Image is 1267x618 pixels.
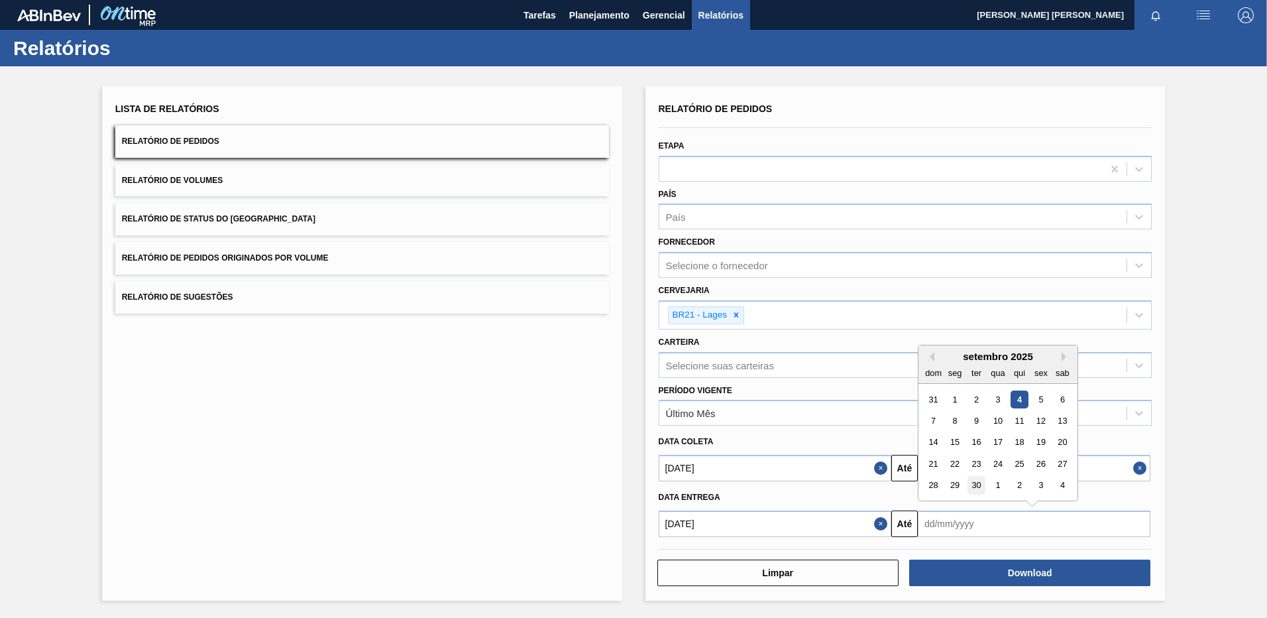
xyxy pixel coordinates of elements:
[946,391,964,408] div: Choose segunda-feira, 1 de setembro de 2025
[122,176,223,185] span: Relatório de Volumes
[659,237,715,247] label: Fornecedor
[924,364,942,382] div: dom
[122,292,233,302] span: Relatório de Sugestões
[659,437,714,446] span: Data coleta
[1054,391,1072,408] div: Choose sábado, 6 de setembro de 2025
[1054,412,1072,430] div: Choose sábado, 13 de setembro de 2025
[122,214,315,223] span: Relatório de Status do [GEOGRAPHIC_DATA]
[643,7,685,23] span: Gerencial
[122,253,329,263] span: Relatório de Pedidos Originados por Volume
[1011,391,1028,408] div: Choose quinta-feira, 4 de setembro de 2025
[874,511,891,537] button: Close
[659,286,710,295] label: Cervejaria
[924,391,942,408] div: Choose domingo, 31 de agosto de 2025
[666,260,768,271] div: Selecione o fornecedor
[1062,352,1071,361] button: Next Month
[666,408,716,419] div: Último Mês
[989,477,1007,495] div: Choose quarta-feira, 1 de outubro de 2025
[922,389,1073,496] div: month 2025-09
[659,493,720,502] span: Data entrega
[925,352,934,361] button: Previous Month
[989,434,1007,452] div: Choose quarta-feira, 17 de setembro de 2025
[967,364,985,382] div: ter
[698,7,744,23] span: Relatórios
[967,412,985,430] div: Choose terça-feira, 9 de setembro de 2025
[115,203,609,235] button: Relatório de Status do [GEOGRAPHIC_DATA]
[891,455,918,481] button: Até
[967,391,985,408] div: Choose terça-feira, 2 de setembro de 2025
[115,281,609,314] button: Relatório de Sugestões
[946,364,964,382] div: seg
[946,412,964,430] div: Choose segunda-feira, 8 de setembro de 2025
[666,359,774,371] div: Selecione suas carteiras
[659,190,677,199] label: País
[659,338,700,347] label: Carteira
[918,511,1150,537] input: dd/mm/yyyy
[967,434,985,452] div: Choose terça-feira, 16 de setembro de 2025
[946,434,964,452] div: Choose segunda-feira, 15 de setembro de 2025
[924,412,942,430] div: Choose domingo, 7 de setembro de 2025
[1195,7,1211,23] img: userActions
[659,455,891,481] input: dd/mm/yyyy
[1011,364,1028,382] div: qui
[659,386,732,395] label: Período Vigente
[666,212,686,223] div: País
[1032,412,1050,430] div: Choose sexta-feira, 12 de setembro de 2025
[967,455,985,473] div: Choose terça-feira, 23 de setembro de 2025
[669,307,730,324] div: BR21 - Lages
[1054,455,1072,473] div: Choose sábado, 27 de setembro de 2025
[122,137,219,146] span: Relatório de Pedidos
[967,477,985,495] div: Choose terça-feira, 30 de setembro de 2025
[1032,434,1050,452] div: Choose sexta-feira, 19 de setembro de 2025
[115,125,609,158] button: Relatório de Pedidos
[659,103,773,114] span: Relatório de Pedidos
[1054,364,1072,382] div: sab
[1032,391,1050,408] div: Choose sexta-feira, 5 de setembro de 2025
[1238,7,1254,23] img: Logout
[1011,477,1028,495] div: Choose quinta-feira, 2 de outubro de 2025
[659,141,685,151] label: Etapa
[1011,455,1028,473] div: Choose quinta-feira, 25 de setembro de 2025
[1133,455,1150,481] button: Close
[989,412,1007,430] div: Choose quarta-feira, 10 de setembro de 2025
[569,7,630,23] span: Planejamento
[1054,477,1072,495] div: Choose sábado, 4 de outubro de 2025
[115,103,219,114] span: Lista de Relatórios
[13,40,248,56] h1: Relatórios
[924,434,942,452] div: Choose domingo, 14 de setembro de 2025
[1054,434,1072,452] div: Choose sábado, 20 de setembro de 2025
[1011,434,1028,452] div: Choose quinta-feira, 18 de setembro de 2025
[946,477,964,495] div: Choose segunda-feira, 29 de setembro de 2025
[1011,412,1028,430] div: Choose quinta-feira, 11 de setembro de 2025
[989,455,1007,473] div: Choose quarta-feira, 24 de setembro de 2025
[115,164,609,197] button: Relatório de Volumes
[924,455,942,473] div: Choose domingo, 21 de setembro de 2025
[989,391,1007,408] div: Choose quarta-feira, 3 de setembro de 2025
[657,560,899,586] button: Limpar
[924,477,942,495] div: Choose domingo, 28 de setembro de 2025
[946,455,964,473] div: Choose segunda-feira, 22 de setembro de 2025
[874,455,891,481] button: Close
[1032,477,1050,495] div: Choose sexta-feira, 3 de outubro de 2025
[523,7,556,23] span: Tarefas
[17,9,81,21] img: TNhmsLtSVTkK8tSr43FrP2fwEKptu5GPRR3wAAAABJRU5ErkJggg==
[1032,455,1050,473] div: Choose sexta-feira, 26 de setembro de 2025
[659,511,891,537] input: dd/mm/yyyy
[918,351,1077,362] div: setembro 2025
[115,242,609,275] button: Relatório de Pedidos Originados por Volume
[909,560,1150,586] button: Download
[1032,364,1050,382] div: sex
[891,511,918,537] button: Até
[1134,6,1177,25] button: Notificações
[989,364,1007,382] div: qua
